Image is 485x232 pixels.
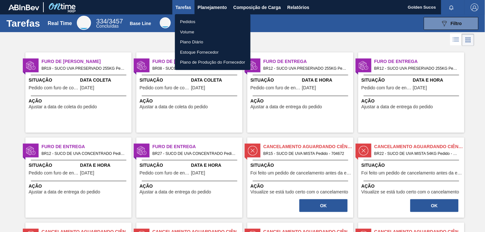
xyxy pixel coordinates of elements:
[175,57,251,67] a: Plano de Produção do Fornecedor
[175,27,251,37] a: Volume
[175,37,251,47] a: Plano Diário
[175,17,251,27] a: Pedidos
[175,47,251,58] a: Estoque Fornecedor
